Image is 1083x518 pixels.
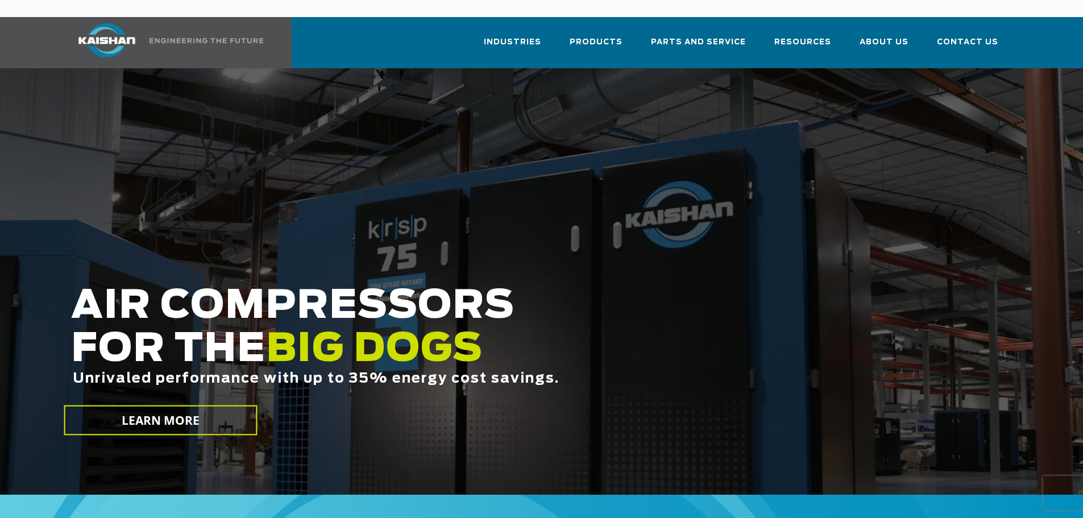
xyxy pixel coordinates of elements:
img: kaishan logo [64,23,150,57]
a: Industries [484,27,541,66]
span: BIG DOGS [266,330,483,369]
span: Industries [484,36,541,49]
span: About Us [860,36,908,49]
a: LEARN MORE [64,405,257,436]
a: Products [570,27,623,66]
span: Contact Us [937,36,998,49]
img: Engineering the future [150,38,263,43]
a: Parts and Service [651,27,746,66]
a: Contact Us [937,27,998,66]
span: LEARN MORE [121,412,200,429]
span: Resources [774,36,831,49]
span: Unrivaled performance with up to 35% energy cost savings. [73,372,559,386]
h2: AIR COMPRESSORS FOR THE [71,285,853,422]
a: Resources [774,27,831,66]
a: Kaishan USA [64,17,265,68]
span: Products [570,36,623,49]
span: Parts and Service [651,36,746,49]
a: About Us [860,27,908,66]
